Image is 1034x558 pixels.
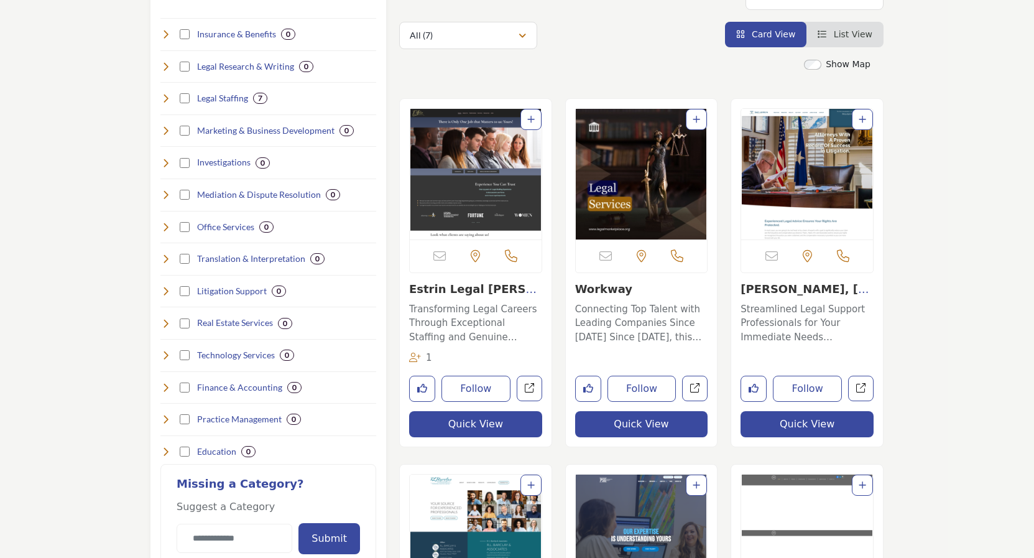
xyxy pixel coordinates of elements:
[409,282,537,309] a: Estrin Legal [PERSON_NAME]...
[177,524,292,553] input: Category Name
[409,282,542,296] h3: Estrin Legal Staffing
[272,286,286,297] div: 0 Results For Litigation Support
[310,253,325,264] div: 0 Results For Translation & Interpretation
[576,109,708,239] img: Workway
[197,317,273,329] h4: Real Estate Services: Assisting with property matters in legal cases
[197,413,282,425] h4: Practice Management: Improving organization and efficiency of law practice
[197,253,305,265] h4: Translation & Interpretation: Language services for multilingual legal matters
[409,299,542,345] a: Transforming Legal Careers Through Exceptional Staffing and Genuine Commitment With over two deca...
[197,285,267,297] h4: Litigation Support: Services to assist during litigation process
[818,29,872,39] a: View List
[180,350,190,360] input: Select Technology Services checkbox
[280,350,294,361] div: 0 Results For Technology Services
[575,299,708,345] a: Connecting Top Talent with Leading Companies Since [DATE] Since [DATE], this professional staffin...
[741,302,874,345] p: Streamlined Legal Support Professionals for Your Immediate Needs Specializing in the short-term p...
[773,376,842,402] button: Follow
[180,447,190,457] input: Select Education checkbox
[256,157,270,169] div: 0 Results For Investigations
[246,447,251,456] b: 0
[344,126,349,135] b: 0
[177,501,275,513] span: Suggest a Category
[741,376,767,402] button: Like listing
[517,376,542,401] a: Open estrin-legal-staffing in new tab
[331,190,335,199] b: 0
[281,29,295,40] div: 0 Results For Insurance & Benefits
[241,446,256,457] div: 0 Results For Education
[399,22,537,49] button: All (7)
[725,22,807,47] li: Card View
[693,114,700,124] a: Add To List
[287,414,301,425] div: 0 Results For Practice Management
[527,480,535,490] a: Add To List
[575,411,708,437] button: Quick View
[261,159,265,167] b: 0
[441,376,510,402] button: Follow
[277,287,281,295] b: 0
[253,93,267,104] div: 7 Results For Legal Staffing
[741,282,869,309] a: [PERSON_NAME], [GEOGRAPHIC_DATA]
[410,109,542,239] a: Open Listing in new tab
[575,282,708,296] h3: Workway
[287,382,302,393] div: 0 Results For Finance & Accounting
[197,28,276,40] h4: Insurance & Benefits: Mitigating risk and attracting talent through benefits
[326,189,340,200] div: 0 Results For Mediation & Dispute Resolution
[848,376,874,401] a: Open thad-myers-pa in new tab
[180,158,190,168] input: Select Investigations checkbox
[304,62,308,71] b: 0
[834,29,872,39] span: List View
[409,411,542,437] button: Quick View
[741,109,873,239] a: Open Listing in new tab
[826,58,870,71] label: Show Map
[197,188,321,201] h4: Mediation & Dispute Resolution: Facilitating settlement and resolving conflicts
[741,299,874,345] a: Streamlined Legal Support Professionals for Your Immediate Needs Specializing in the short-term p...
[197,156,251,169] h4: Investigations: Gathering information and evidence for cases
[409,376,435,402] button: Like listing
[752,29,795,39] span: Card View
[259,221,274,233] div: 0 Results For Office Services
[180,414,190,424] input: Select Practice Management checkbox
[197,92,248,105] h4: Legal Staffing: Providing personnel to support law firm operations
[576,109,708,239] a: Open Listing in new tab
[180,62,190,72] input: Select Legal Research & Writing checkbox
[426,352,432,363] span: 1
[180,126,190,136] input: Select Marketing & Business Development checkbox
[180,222,190,232] input: Select Office Services checkbox
[806,22,884,47] li: List View
[197,60,294,73] h4: Legal Research & Writing: Assisting with legal research and document drafting
[197,381,282,394] h4: Finance & Accounting: Managing the financial aspects of the law practice
[741,282,874,296] h3: Thad Myers, PA
[197,349,275,361] h4: Technology Services: IT support, software, hardware for law firms
[736,29,796,39] a: View Card
[409,351,432,365] div: Followers
[180,286,190,296] input: Select Litigation Support checkbox
[177,477,360,500] h2: Missing a Category?
[180,29,190,39] input: Select Insurance & Benefits checkbox
[575,282,632,295] a: Workway
[180,254,190,264] input: Select Translation & Interpretation checkbox
[292,415,296,424] b: 0
[299,61,313,72] div: 0 Results For Legal Research & Writing
[298,523,360,554] button: Submit
[693,480,700,490] a: Add To List
[180,383,190,393] input: Select Finance & Accounting checkbox
[575,302,708,345] p: Connecting Top Talent with Leading Companies Since [DATE] Since [DATE], this professional staffin...
[278,318,292,329] div: 0 Results For Real Estate Services
[286,30,290,39] b: 0
[180,93,190,103] input: Select Legal Staffing checkbox
[410,29,433,42] p: All (7)
[859,114,866,124] a: Add To List
[607,376,676,402] button: Follow
[741,109,873,239] img: Thad Myers, PA
[264,223,269,231] b: 0
[741,411,874,437] button: Quick View
[292,383,297,392] b: 0
[285,351,289,360] b: 0
[527,114,535,124] a: Add To List
[682,376,708,401] a: Open workway in new tab
[339,125,354,136] div: 0 Results For Marketing & Business Development
[258,94,262,103] b: 7
[315,254,320,263] b: 0
[180,319,190,328] input: Select Real Estate Services checkbox
[197,124,335,137] h4: Marketing & Business Development: Helping law firms grow and attract clients
[197,445,236,458] h4: Education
